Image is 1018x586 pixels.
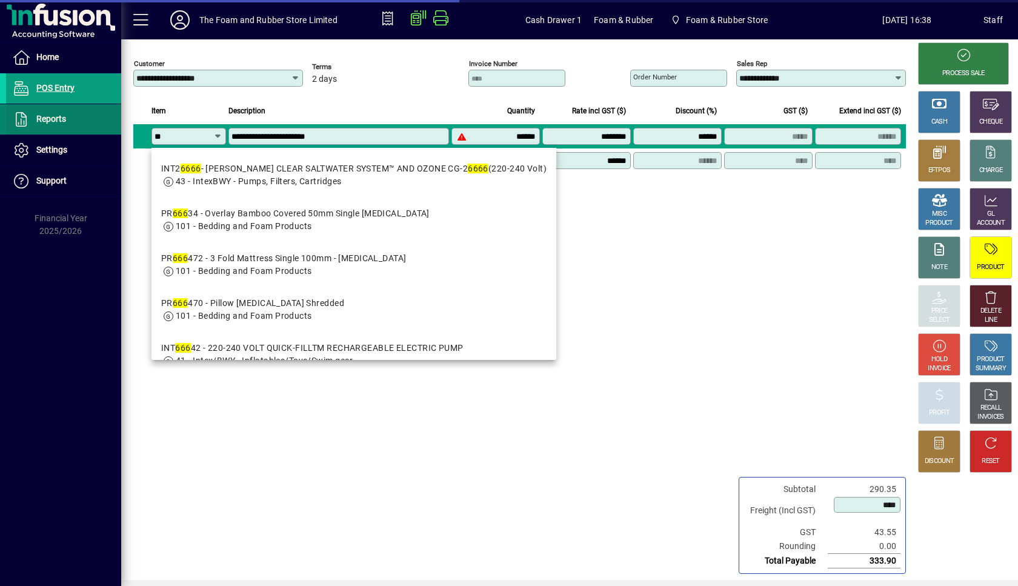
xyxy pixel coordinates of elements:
[983,10,1003,30] div: Staff
[744,554,828,568] td: Total Payable
[36,145,67,155] span: Settings
[839,104,901,118] span: Extend incl GST ($)
[977,355,1004,364] div: PRODUCT
[665,9,773,31] span: Foam & Rubber Store
[828,554,900,568] td: 333.90
[173,298,188,308] em: 666
[928,166,951,175] div: EFTPOS
[925,457,954,466] div: DISCOUNT
[744,482,828,496] td: Subtotal
[977,219,1005,228] div: ACCOUNT
[686,10,768,30] span: Foam & Rubber Store
[828,482,900,496] td: 290.35
[979,118,1002,127] div: CHEQUE
[173,253,188,263] em: 666
[312,63,385,71] span: Terms
[151,332,556,377] mat-option: INT66642 - 220-240 VOLT QUICK-FILLTM RECHARGEABLE ELECTRIC PUMP
[468,164,488,173] em: 6666
[469,59,517,68] mat-label: Invoice number
[151,242,556,287] mat-option: PR666472 - 3 Fold Mattress Single 100mm - Memory Foam
[594,10,653,30] span: Foam & Rubber
[931,118,947,127] div: CASH
[151,153,556,198] mat-option: INT26666 - KRYSTAL CLEAR SALTWATER SYSTEM™ AND OZONE CG-26666 (220-240 Volt)
[928,364,950,373] div: INVOICE
[977,263,1004,272] div: PRODUCT
[980,307,1001,316] div: DELETE
[979,166,1003,175] div: CHARGE
[783,104,808,118] span: GST ($)
[931,307,948,316] div: PRICE
[161,162,547,175] div: INT2 - [PERSON_NAME] CLEAR SALTWATER SYSTEM™ AND OZONE CG-2 (220-240 Volt)
[980,404,1002,413] div: RECALL
[176,266,312,276] span: 101 - Bedding and Foam Products
[985,316,997,325] div: LINE
[161,9,199,31] button: Profile
[507,104,535,118] span: Quantity
[181,164,201,173] em: 6666
[312,75,337,84] span: 2 days
[828,525,900,539] td: 43.55
[737,59,767,68] mat-label: Sales rep
[676,104,717,118] span: Discount (%)
[199,10,338,30] div: The Foam and Rubber Store Limited
[161,252,407,265] div: PR 472 - 3 Fold Mattress Single 100mm - [MEDICAL_DATA]
[36,52,59,62] span: Home
[134,59,165,68] mat-label: Customer
[932,210,946,219] div: MISC
[6,42,121,73] a: Home
[828,539,900,554] td: 0.00
[36,114,66,124] span: Reports
[744,496,828,525] td: Freight (Incl GST)
[572,104,626,118] span: Rate incl GST ($)
[977,413,1003,422] div: INVOICES
[176,356,353,365] span: 41 - Intex/BWY - Inflatables/Toys/Swim gear
[987,210,995,219] div: GL
[982,457,1000,466] div: RESET
[929,408,950,418] div: PROFIT
[228,104,265,118] span: Description
[176,221,312,231] span: 101 - Bedding and Foam Products
[525,10,582,30] span: Cash Drawer 1
[176,311,312,321] span: 101 - Bedding and Foam Products
[151,104,166,118] span: Item
[161,342,464,355] div: INT 42 - 220-240 VOLT QUICK-FILLTM RECHARGEABLE ELECTRIC PUMP
[151,287,556,332] mat-option: PR666470 - Pillow Memory Foam Shredded
[633,73,677,81] mat-label: Order number
[175,343,190,353] em: 666
[151,198,556,242] mat-option: PR66634 - Overlay Bamboo Covered 50mm Single Memory Foam
[6,135,121,165] a: Settings
[976,364,1006,373] div: SUMMARY
[161,297,344,310] div: PR 470 - Pillow [MEDICAL_DATA] Shredded
[36,176,67,185] span: Support
[6,104,121,135] a: Reports
[931,263,947,272] div: NOTE
[36,83,75,93] span: POS Entry
[173,208,188,218] em: 666
[831,10,983,30] span: [DATE] 16:38
[176,176,341,186] span: 43 - IntexBWY - Pumps, Filters, Cartridges
[925,219,953,228] div: PRODUCT
[744,539,828,554] td: Rounding
[744,525,828,539] td: GST
[942,69,985,78] div: PROCESS SALE
[929,316,950,325] div: SELECT
[6,166,121,196] a: Support
[931,355,947,364] div: HOLD
[161,207,430,220] div: PR 34 - Overlay Bamboo Covered 50mm Single [MEDICAL_DATA]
